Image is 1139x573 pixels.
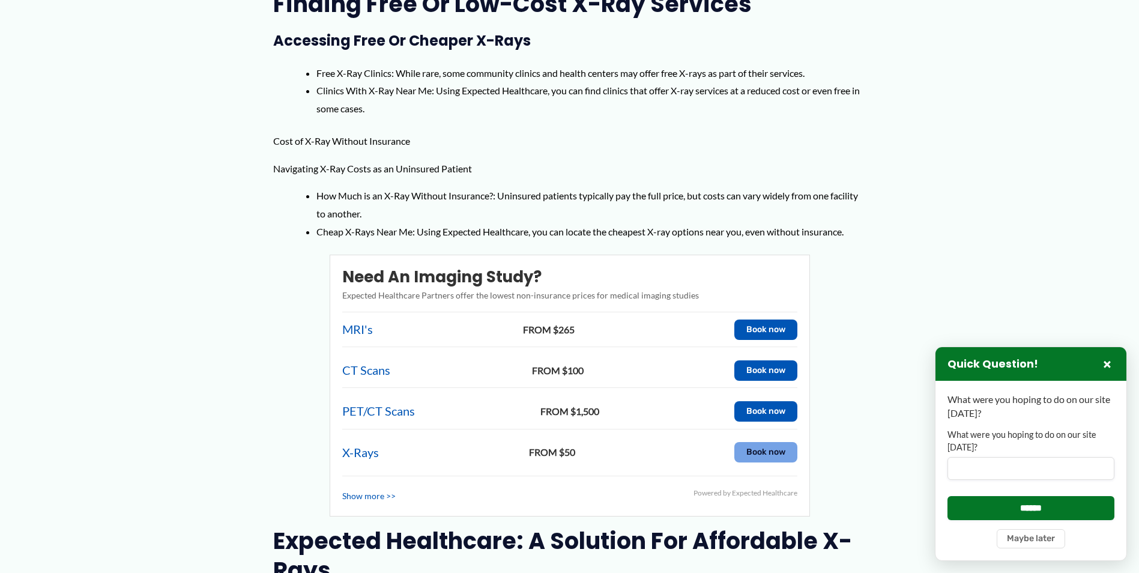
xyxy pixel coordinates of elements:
[734,360,797,381] button: Book now
[273,160,866,178] p: Navigating X-Ray Costs as an Uninsured Patient
[418,402,722,420] span: FROM $1,500
[382,443,722,461] span: FROM $50
[997,529,1065,548] button: Maybe later
[947,429,1114,453] label: What were you hoping to do on our site [DATE]?
[342,488,396,504] a: Show more >>
[342,318,373,341] a: MRI's
[342,267,797,288] h2: Need an imaging study?
[316,82,866,117] li: Clinics With X-Ray Near Me: Using Expected Healthcare, you can find clinics that offer X-ray serv...
[376,321,722,339] span: FROM $265
[342,359,390,381] a: CT Scans
[1100,357,1114,371] button: Close
[273,132,866,150] p: Cost of X-Ray Without Insurance
[693,487,797,500] div: Powered by Expected Healthcare
[342,400,415,422] a: PET/CT Scans
[316,64,866,82] li: Free X-Ray Clinics: While rare, some community clinics and health centers may offer free X-rays a...
[342,441,379,464] a: X-Rays
[316,223,866,241] li: Cheap X-Rays Near Me: Using Expected Healthcare, you can locate the cheapest X-ray options near y...
[393,362,722,380] span: FROM $100
[947,357,1038,371] h3: Quick Question!
[734,401,797,422] button: Book now
[316,187,866,222] li: How Much is an X-Ray Without Insurance?: Uninsured patients typically pay the full price, but cos...
[273,31,866,50] h3: Accessing Free or Cheaper X-Rays
[734,320,797,340] button: Book now
[734,442,797,462] button: Book now
[342,288,797,303] p: Expected Healthcare Partners offer the lowest non-insurance prices for medical imaging studies
[947,393,1114,420] p: What were you hoping to do on our site [DATE]?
